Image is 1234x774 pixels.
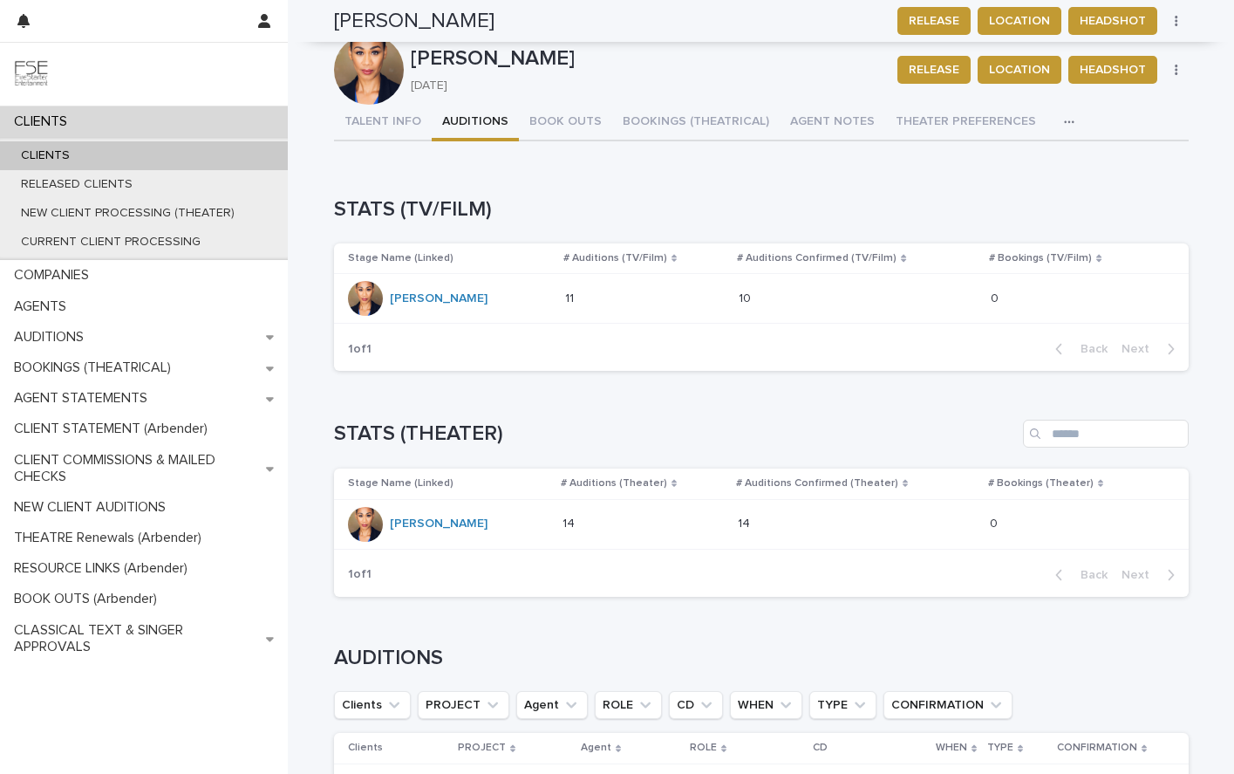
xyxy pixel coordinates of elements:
[7,206,249,221] p: NEW CLIENT PROCESSING (THEATER)
[1122,569,1160,581] span: Next
[595,691,662,719] button: ROLE
[432,105,519,141] button: AUDITIONS
[989,61,1050,79] span: LOCATION
[334,553,385,596] p: 1 of 1
[730,691,802,719] button: WHEN
[1068,56,1157,84] button: HEADSHOT
[738,513,753,531] p: 14
[7,235,215,250] p: CURRENT CLIENT PROCESSING
[334,274,1189,324] tr: [PERSON_NAME] 1111 1010 00
[348,474,453,493] p: Stage Name (Linked)
[1041,567,1115,583] button: Back
[348,738,383,757] p: Clients
[390,517,487,531] a: [PERSON_NAME]
[563,249,667,268] p: # Auditions (TV/Film)
[418,691,509,719] button: PROJECT
[390,291,487,306] a: [PERSON_NAME]
[7,298,80,315] p: AGENTS
[897,7,971,35] button: RELEASE
[7,499,180,516] p: NEW CLIENT AUDITIONS
[334,328,385,371] p: 1 of 1
[1070,343,1108,355] span: Back
[991,288,1002,306] p: 0
[565,288,577,306] p: 11
[978,7,1061,35] button: LOCATION
[737,249,897,268] p: # Auditions Confirmed (TV/Film)
[7,329,98,346] p: AUDITIONS
[809,691,876,719] button: TYPE
[987,738,1013,757] p: TYPE
[581,738,611,757] p: Agent
[334,421,1016,447] h1: STATS (THEATER)
[334,691,411,719] button: Clients
[990,513,1001,531] p: 0
[988,474,1094,493] p: # Bookings (Theater)
[334,197,1189,223] h1: STATS (TV/FILM)
[1023,420,1189,448] input: Search
[7,421,222,437] p: CLIENT STATEMENT (Arbender)
[7,622,266,655] p: CLASSICAL TEXT & SINGER APPROVALS
[897,56,971,84] button: RELEASE
[7,113,81,130] p: CLIENTS
[736,474,898,493] p: # Auditions Confirmed (Theater)
[334,499,1189,549] tr: [PERSON_NAME] 1414 1414 00
[1080,61,1146,79] span: HEADSHOT
[7,390,161,407] p: AGENT STATEMENTS
[561,474,667,493] p: # Auditions (Theater)
[334,646,1189,671] h1: AUDITIONS
[7,591,171,607] p: BOOK OUTS (Arbender)
[7,177,147,192] p: RELEASED CLIENTS
[1041,341,1115,357] button: Back
[989,249,1092,268] p: # Bookings (TV/Film)
[411,79,877,93] p: [DATE]
[978,56,1061,84] button: LOCATION
[1068,7,1157,35] button: HEADSHOT
[1115,567,1189,583] button: Next
[909,12,959,30] span: RELEASE
[936,738,967,757] p: WHEN
[519,105,612,141] button: BOOK OUTS
[813,738,828,757] p: CD
[7,267,103,284] p: COMPANIES
[562,513,578,531] p: 14
[669,691,723,719] button: CD
[690,738,717,757] p: ROLE
[909,61,959,79] span: RELEASE
[780,105,885,141] button: AGENT NOTES
[348,249,453,268] p: Stage Name (Linked)
[1080,12,1146,30] span: HEADSHOT
[883,691,1012,719] button: CONFIRMATION
[334,105,432,141] button: TALENT INFO
[612,105,780,141] button: BOOKINGS (THEATRICAL)
[7,530,215,546] p: THEATRE Renewals (Arbender)
[411,46,884,72] p: [PERSON_NAME]
[1070,569,1108,581] span: Back
[7,148,84,163] p: CLIENTS
[1115,341,1189,357] button: Next
[7,452,266,485] p: CLIENT COMMISSIONS & MAILED CHECKS
[885,105,1047,141] button: THEATER PREFERENCES
[334,9,494,34] h2: [PERSON_NAME]
[989,12,1050,30] span: LOCATION
[7,560,201,577] p: RESOURCE LINKS (Arbender)
[458,738,506,757] p: PROJECT
[739,288,754,306] p: 10
[516,691,588,719] button: Agent
[1057,738,1137,757] p: CONFIRMATION
[7,360,185,376] p: BOOKINGS (THEATRICAL)
[1122,343,1160,355] span: Next
[14,57,49,92] img: 9JgRvJ3ETPGCJDhvPVA5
